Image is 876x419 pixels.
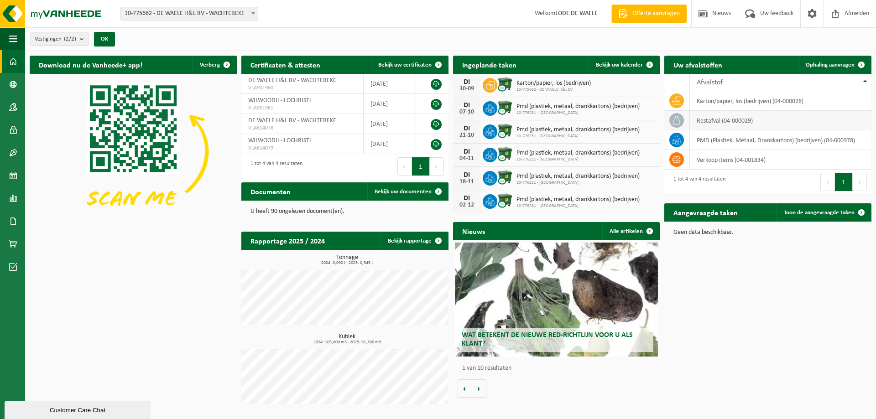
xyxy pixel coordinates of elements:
span: Offerte aanvragen [630,9,682,18]
img: WB-1100-CU [497,77,513,92]
img: WB-1100-CU [497,123,513,139]
span: Pmd (plastiek, metaal, drankkartons) (bedrijven) [516,103,640,110]
button: Volgende [472,379,486,398]
td: [DATE] [364,74,416,94]
span: VLA614079 [248,145,356,152]
span: VLA614078 [248,124,356,132]
button: 1 [412,157,430,176]
span: 10-776251 - [GEOGRAPHIC_DATA] [516,203,640,209]
a: Bekijk uw documenten [367,182,448,201]
button: OK [94,32,115,47]
div: DI [458,125,476,132]
img: WB-1100-CU [497,100,513,115]
h2: Documenten [241,182,300,200]
span: DE WAELE H&L BV - WACHTEBEKE [248,117,336,124]
span: Vestigingen [35,32,76,46]
button: Verberg [193,56,236,74]
div: 30-09 [458,86,476,92]
td: [DATE] [364,114,416,134]
h2: Nieuws [453,222,494,240]
h2: Uw afvalstoffen [664,56,731,73]
span: Bekijk uw documenten [375,189,432,195]
iframe: chat widget [5,399,152,419]
h2: Certificaten & attesten [241,56,329,73]
td: [DATE] [364,134,416,154]
div: DI [458,102,476,109]
h2: Aangevraagde taken [664,203,747,221]
button: Next [430,157,444,176]
span: Karton/papier, los (bedrijven) [516,80,591,87]
span: 10-776251 - [GEOGRAPHIC_DATA] [516,157,640,162]
div: 02-12 [458,202,476,208]
h2: Download nu de Vanheede+ app! [30,56,151,73]
a: Alle artikelen [602,222,659,240]
div: 18-11 [458,179,476,185]
span: 10-776251 - [GEOGRAPHIC_DATA] [516,134,640,139]
span: WILWOODII - LOCHRISTI [248,137,311,144]
span: Pmd (plastiek, metaal, drankkartons) (bedrijven) [516,126,640,134]
img: WB-1100-CU [497,170,513,185]
div: 1 tot 4 van 4 resultaten [246,156,302,176]
div: DI [458,171,476,179]
button: Next [853,173,867,191]
span: Bekijk uw certificaten [378,62,432,68]
span: Afvalstof [697,79,723,86]
h3: Tonnage [246,254,448,265]
img: WB-1100-CU [497,146,513,162]
div: DI [458,78,476,86]
span: VLA901961 [248,104,356,112]
td: [DATE] [364,94,416,114]
span: 2024: 0,090 t - 2025: 0,345 t [246,261,448,265]
span: Toon de aangevraagde taken [784,210,855,216]
h2: Ingeplande taken [453,56,526,73]
p: U heeft 90 ongelezen document(en). [250,208,439,215]
span: 10-776251 - [GEOGRAPHIC_DATA] [516,180,640,186]
a: Bekijk uw certificaten [371,56,448,74]
span: Ophaling aanvragen [806,62,855,68]
img: WB-1100-CU [497,193,513,208]
div: 21-10 [458,132,476,139]
p: 1 van 10 resultaten [462,365,656,372]
h2: Rapportage 2025 / 2024 [241,232,334,249]
a: Offerte aanvragen [611,5,687,23]
span: 10-775662 - DE WAELE H&L BV - WACHTEBEKE [121,7,258,20]
a: Wat betekent de nieuwe RED-richtlijn voor u als klant? [455,243,658,357]
td: verkoop items (04-001834) [690,150,871,170]
a: Toon de aangevraagde taken [777,203,871,222]
span: Bekijk uw kalender [596,62,643,68]
strong: LODE DE WAELE [555,10,598,17]
td: PMD (Plastiek, Metaal, Drankkartons) (bedrijven) (04-000978) [690,130,871,150]
span: Pmd (plastiek, metaal, drankkartons) (bedrijven) [516,150,640,157]
button: Previous [397,157,412,176]
a: Bekijk rapportage [381,232,448,250]
button: Vestigingen(2/2) [30,32,89,46]
div: 1 tot 4 van 4 resultaten [669,172,725,192]
button: 1 [835,173,853,191]
span: DE WAELE H&L BV - WACHTEBEKE [248,77,336,84]
span: 10-776251 - [GEOGRAPHIC_DATA] [516,110,640,116]
div: 07-10 [458,109,476,115]
div: 04-11 [458,155,476,162]
span: Pmd (plastiek, metaal, drankkartons) (bedrijven) [516,173,640,180]
span: Wat betekent de nieuwe RED-richtlijn voor u als klant? [462,331,633,347]
span: 10-775662 - DE WAELE H&L BV - WACHTEBEKE [120,7,258,21]
img: Download de VHEPlus App [30,74,237,229]
span: 2024: 105,600 m3 - 2025: 91,300 m3 [246,340,448,345]
div: DI [458,148,476,155]
span: Pmd (plastiek, metaal, drankkartons) (bedrijven) [516,196,640,203]
a: Bekijk uw kalender [589,56,659,74]
span: VLA901960 [248,84,356,92]
td: restafval (04-000029) [690,111,871,130]
a: Ophaling aanvragen [798,56,871,74]
button: Previous [820,173,835,191]
span: WILWOODII - LOCHRISTI [248,97,311,104]
div: DI [458,195,476,202]
h3: Kubiek [246,334,448,345]
td: karton/papier, los (bedrijven) (04-000026) [690,91,871,111]
p: Geen data beschikbaar. [673,229,862,236]
count: (2/2) [64,36,76,42]
span: 10-775662 - DE WAELE H&L BV [516,87,591,93]
button: Vorige [458,379,472,398]
span: Verberg [200,62,220,68]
